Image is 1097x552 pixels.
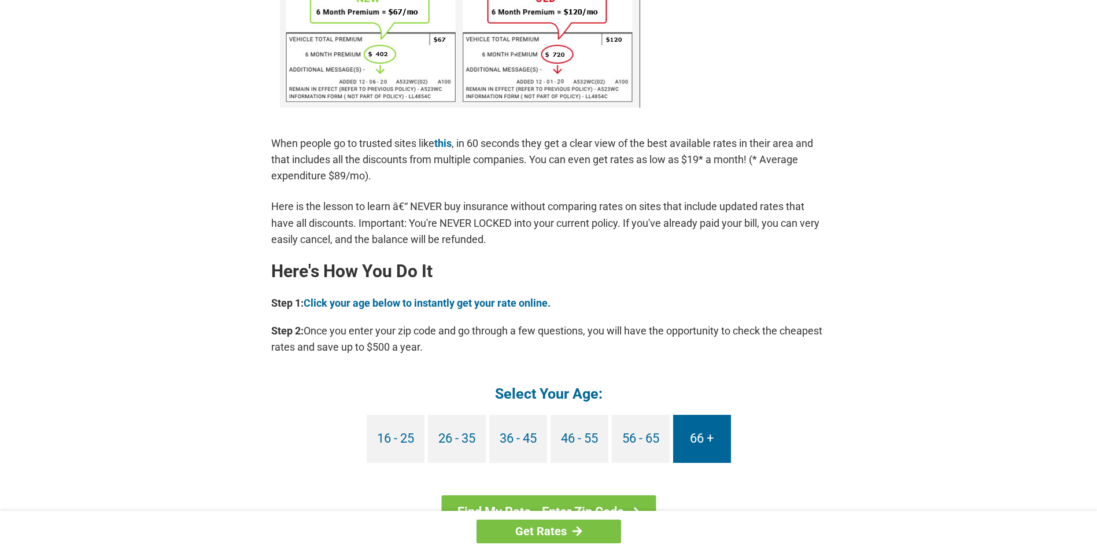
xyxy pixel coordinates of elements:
a: Get Rates [477,520,621,543]
p: Once you enter your zip code and go through a few questions, you will have the opportunity to che... [271,323,826,355]
a: 66 + [673,415,731,463]
b: Step 2: [271,325,304,337]
a: 36 - 45 [489,415,547,463]
p: When people go to trusted sites like , in 60 seconds they get a clear view of the best available ... [271,135,826,184]
a: 56 - 65 [612,415,670,463]
h2: Here's How You Do It [271,262,826,281]
a: 16 - 25 [367,415,424,463]
b: Step 1: [271,297,304,309]
a: Click your age below to instantly get your rate online. [304,297,551,309]
a: Find My Rate - Enter Zip Code [441,495,656,529]
p: Here is the lesson to learn â€“ NEVER buy insurance without comparing rates on sites that include... [271,198,826,247]
h4: Select Your Age: [271,384,826,403]
a: this [434,137,452,149]
a: 46 - 55 [551,415,608,463]
a: 26 - 35 [428,415,486,463]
